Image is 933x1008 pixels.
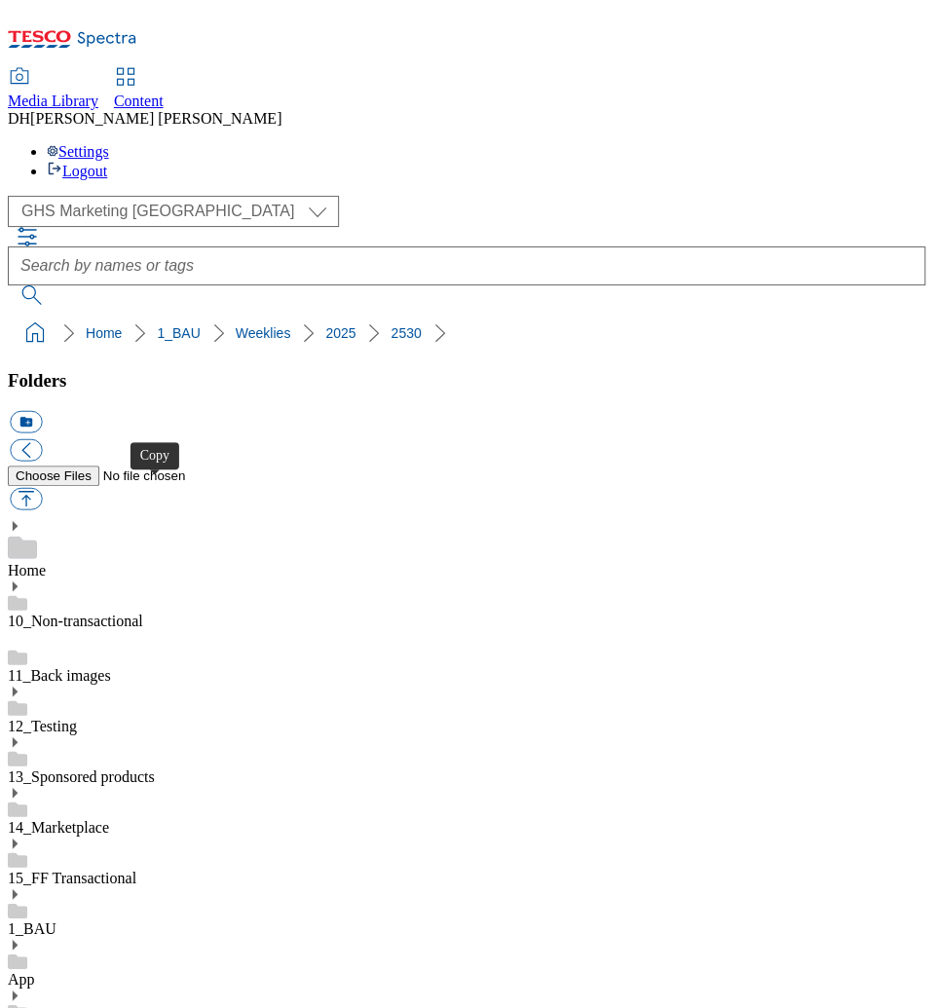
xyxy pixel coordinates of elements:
[47,163,107,179] a: Logout
[8,613,143,629] a: 10_Non-transactional
[8,315,925,352] nav: breadcrumb
[325,325,355,341] a: 2025
[8,110,30,127] span: DH
[30,110,281,127] span: [PERSON_NAME] [PERSON_NAME]
[391,325,421,341] a: 2530
[8,920,56,937] a: 1_BAU
[157,325,200,341] a: 1_BAU
[19,317,51,349] a: home
[8,870,136,886] a: 15_FF Transactional
[8,69,98,110] a: Media Library
[8,768,155,785] a: 13_Sponsored products
[8,819,109,836] a: 14_Marketplace
[8,93,98,109] span: Media Library
[8,718,77,734] a: 12_Testing
[86,325,122,341] a: Home
[47,143,109,160] a: Settings
[8,562,46,579] a: Home
[8,971,35,988] a: App
[8,667,111,684] a: 11_Back images
[114,93,164,109] span: Content
[236,325,291,341] a: Weeklies
[114,69,164,110] a: Content
[8,246,925,285] input: Search by names or tags
[8,370,925,392] h3: Folders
